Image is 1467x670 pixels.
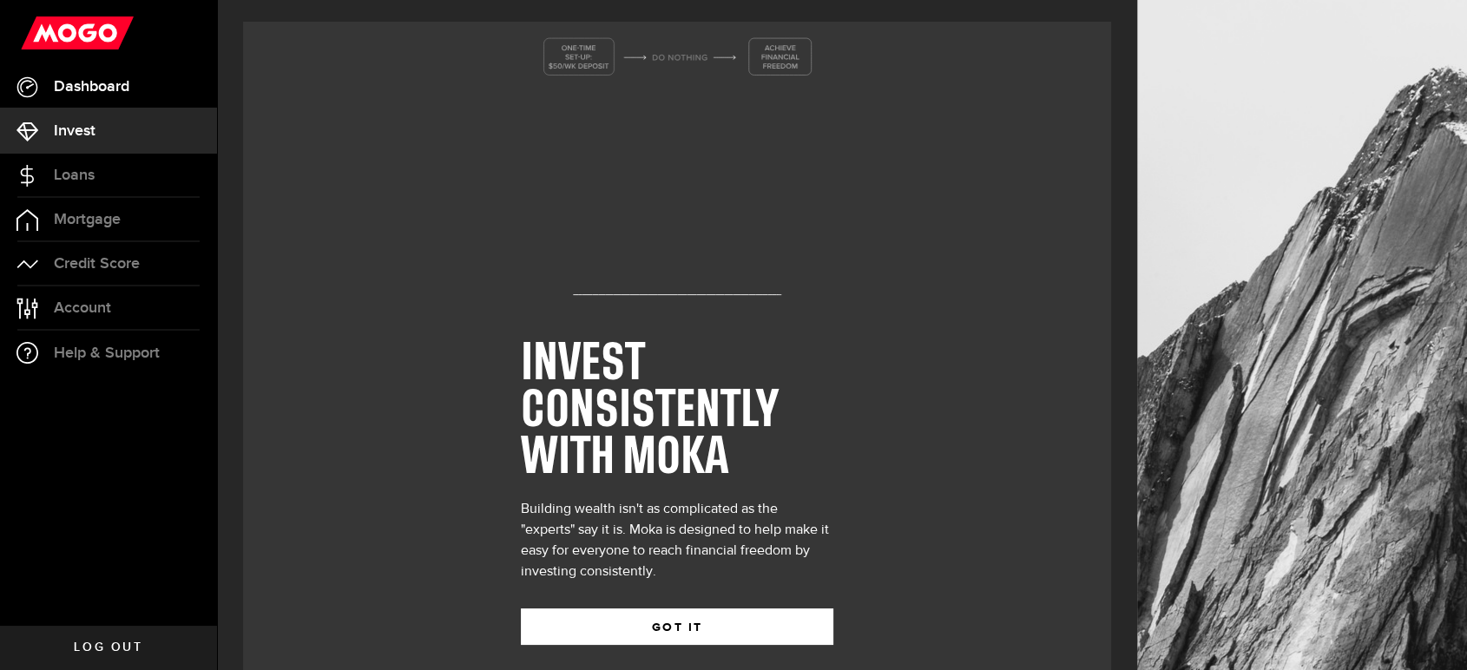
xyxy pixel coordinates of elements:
span: Invest [54,123,95,139]
span: Account [54,300,111,316]
span: Loans [54,167,95,183]
span: Credit Score [54,256,140,272]
button: Open LiveChat chat widget [14,7,66,59]
span: Dashboard [54,79,129,95]
h1: INVEST CONSISTENTLY WITH MOKA [521,341,833,482]
span: Log out [74,641,142,654]
span: Mortgage [54,212,121,227]
button: GOT IT [521,608,833,645]
span: Help & Support [54,345,160,361]
div: Building wealth isn't as complicated as the "experts" say it is. Moka is designed to help make it... [521,499,833,582]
